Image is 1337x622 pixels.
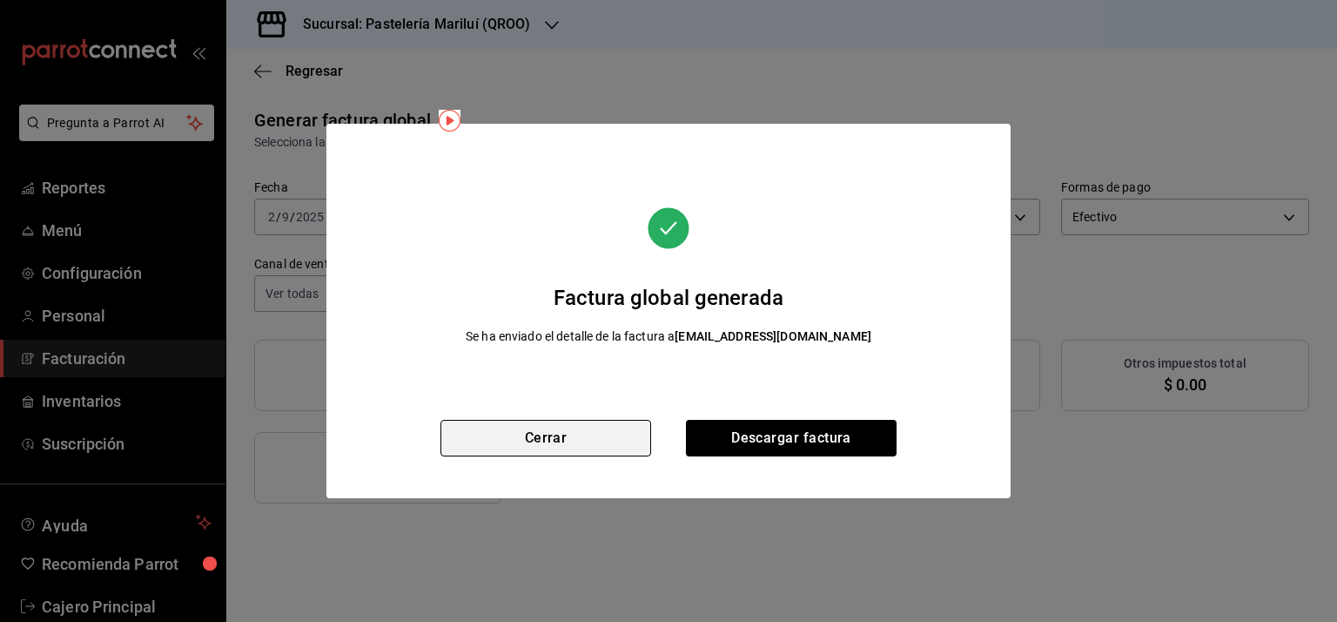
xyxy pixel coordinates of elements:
strong: [EMAIL_ADDRESS][DOMAIN_NAME] [675,329,871,343]
button: Descargar factura [686,420,897,456]
img: Tooltip marker [439,110,460,132]
div: Factura global generada [466,282,871,314]
button: Cerrar [440,420,651,456]
div: Se ha enviado el detalle de la factura a [466,328,871,346]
